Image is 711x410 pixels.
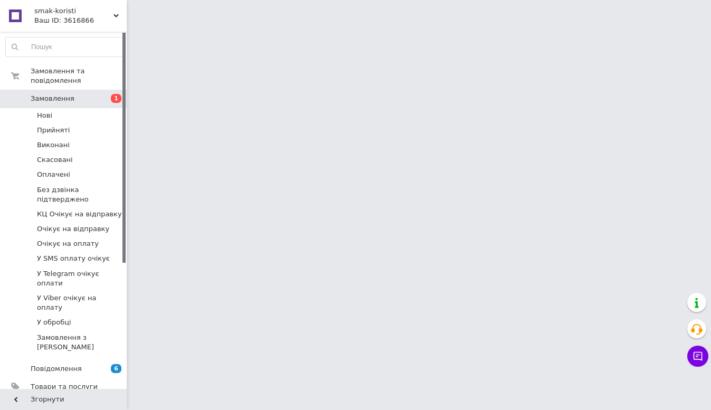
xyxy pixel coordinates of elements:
[37,269,123,288] span: У Telegram очікує оплати
[31,382,98,392] span: Товари та послуги
[31,364,82,374] span: Повідомлення
[37,140,70,150] span: Виконані
[37,155,73,165] span: Скасовані
[687,346,708,367] button: Чат з покупцем
[37,126,70,135] span: Прийняті
[34,6,113,16] span: smak-koristi
[111,94,121,103] span: 1
[37,254,110,263] span: У SMS оплату очікує
[37,111,52,120] span: Нові
[37,170,70,179] span: Оплачені
[37,185,123,204] span: Без дзвінка підтверджено
[37,239,99,249] span: Очікує на оплату
[37,333,123,352] span: Замовлення з [PERSON_NAME]
[6,37,124,56] input: Пошук
[31,66,127,85] span: Замовлення та повідомлення
[34,16,127,25] div: Ваш ID: 3616866
[31,94,74,103] span: Замовлення
[37,318,71,327] span: У обробці
[37,293,123,312] span: У Viber очікує на оплату
[37,224,109,234] span: Очікує на відправку
[37,209,122,219] span: КЦ Очікує на відправку
[111,364,121,373] span: 6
